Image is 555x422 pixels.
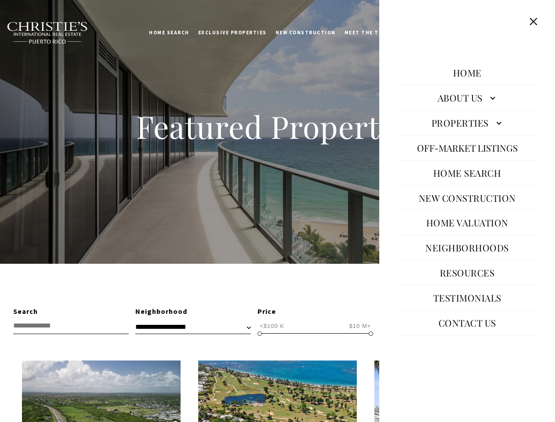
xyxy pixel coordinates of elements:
a: Home Valuation [422,212,513,233]
a: Resources [435,262,499,283]
img: Christie's International Real Estate black text logo [7,22,88,44]
span: New Construction [276,29,336,36]
a: About Us [397,87,537,108]
span: <$100 K [258,322,287,330]
span: Exclusive Properties [198,29,267,36]
span: [PHONE_NUMBER] [36,41,109,50]
div: Do you have questions? [9,20,127,26]
a: Home [449,62,486,83]
h1: Featured Properties [80,107,475,146]
a: Meet the Team [340,22,395,44]
button: Off-Market Listings [413,137,522,158]
button: Close this option [525,13,542,30]
a: Neighborhoods [421,237,513,258]
a: Properties [397,112,537,133]
a: Testimonials [429,287,506,308]
span: I agree to be contacted by [PERSON_NAME] International Real Estate PR via text, call & email. To ... [11,54,125,71]
a: Home Search [145,22,194,44]
a: New Construction [414,187,520,208]
span: $10 M+ [347,322,374,330]
a: New Construction [271,22,340,44]
div: Call or text [DATE], we are here to help! [9,28,127,34]
div: Price [258,306,373,317]
a: Exclusive Properties [194,22,271,44]
a: Contact Us [434,312,501,333]
div: Search [13,306,129,317]
div: Neighborhood [135,306,251,317]
a: Home Search [429,162,506,183]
